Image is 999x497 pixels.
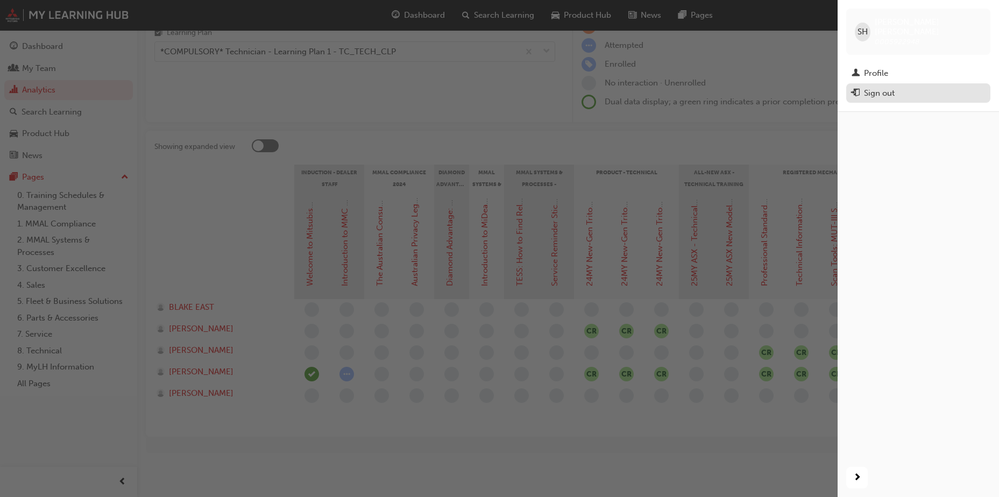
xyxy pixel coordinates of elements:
[875,37,919,46] span: 0005922948
[846,83,990,103] button: Sign out
[852,89,860,98] span: exit-icon
[846,63,990,83] a: Profile
[852,69,860,79] span: man-icon
[853,471,861,485] span: next-icon
[864,67,888,80] div: Profile
[864,87,895,100] div: Sign out
[858,26,868,38] span: SH
[875,17,982,37] span: [PERSON_NAME] [PERSON_NAME]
